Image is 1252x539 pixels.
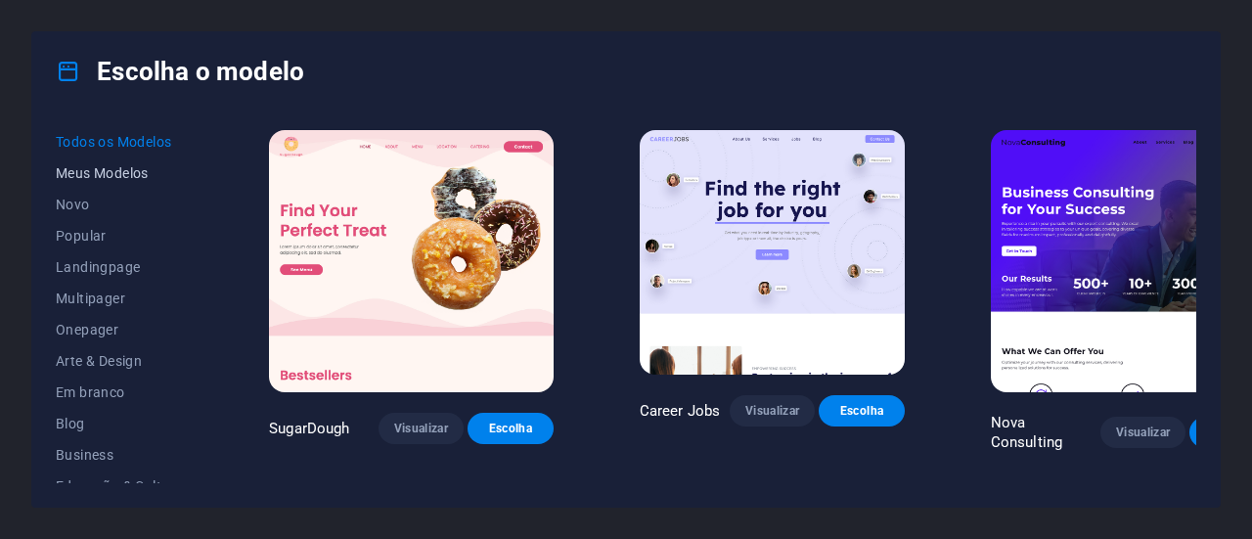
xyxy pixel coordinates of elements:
span: Escolha [834,403,888,419]
button: Em branco [56,377,183,408]
button: Multipager [56,283,183,314]
button: Visualizar [379,413,464,444]
span: Arte & Design [56,353,183,369]
span: Em branco [56,384,183,400]
button: Visualizar [1100,417,1185,448]
span: Meus Modelos [56,165,183,181]
button: Popular [56,220,183,251]
p: Career Jobs [640,401,721,421]
span: Todos os Modelos [56,134,183,150]
span: Multipager [56,291,183,306]
button: Visualizar [730,395,815,427]
span: Onepager [56,322,183,337]
img: SugarDough [269,130,553,392]
p: Nova Consulting [991,413,1101,452]
button: Meus Modelos [56,157,183,189]
span: Landingpage [56,259,183,275]
span: Novo [56,197,183,212]
button: Business [56,439,183,471]
button: Todos os Modelos [56,126,183,157]
p: SugarDough [269,419,349,438]
button: Arte & Design [56,345,183,377]
button: Escolha [468,413,553,444]
button: Landingpage [56,251,183,283]
span: Visualizar [745,403,799,419]
h4: Escolha o modelo [56,56,304,87]
span: Escolha [483,421,537,436]
img: Career Jobs [640,130,905,375]
button: Escolha [819,395,904,427]
span: Visualizar [394,421,448,436]
span: Popular [56,228,183,244]
span: Blog [56,416,183,431]
button: Onepager [56,314,183,345]
span: Visualizar [1116,425,1170,440]
span: Business [56,447,183,463]
span: Educação & Cultura [56,478,183,494]
button: Blog [56,408,183,439]
button: Novo [56,189,183,220]
button: Educação & Cultura [56,471,183,502]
